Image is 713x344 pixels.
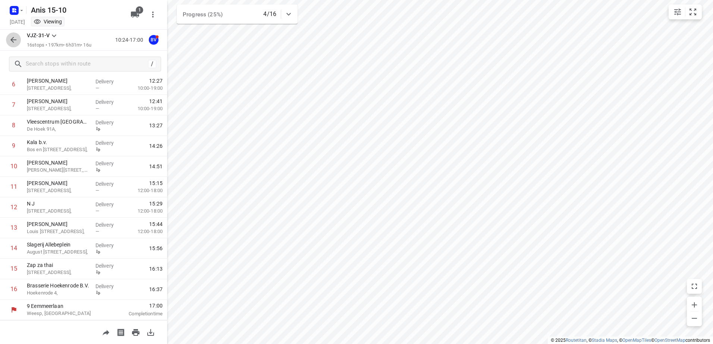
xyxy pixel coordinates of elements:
[95,208,99,214] span: —
[654,338,685,343] a: OpenStreetMap
[126,187,163,194] p: 12:00-18:00
[113,302,163,309] span: 17:00
[177,4,298,24] div: Progress (25%)4/16
[113,328,128,335] span: Print shipping labels
[95,139,123,147] p: Delivery
[128,7,142,22] button: 1
[27,241,89,248] p: Slagerij Allebeplein
[669,4,702,19] div: small contained button group
[10,245,17,252] div: 14
[146,36,161,43] span: Assigned to Bus VJZ-31-V
[10,265,17,272] div: 15
[95,180,123,188] p: Delivery
[95,119,123,126] p: Delivery
[143,328,158,335] span: Download route
[10,163,17,170] div: 10
[145,7,160,22] button: More
[566,338,587,343] a: Routetitan
[95,283,123,290] p: Delivery
[95,229,99,234] span: —
[126,105,163,112] p: 10:00-19:00
[10,286,17,293] div: 16
[149,122,163,129] span: 13:27
[27,228,89,235] p: Louis Bouwmeesterstraat 9,
[98,328,113,335] span: Share route
[149,265,163,273] span: 16:13
[95,242,123,249] p: Delivery
[27,269,89,276] p: [STREET_ADDRESS],
[27,146,89,153] p: Bos en [STREET_ADDRESS],
[27,118,89,125] p: Vleescentrum [GEOGRAPHIC_DATA]
[27,98,89,105] p: [PERSON_NAME]
[27,85,89,92] p: [STREET_ADDRESS],
[26,58,148,70] input: Search stops within route
[27,261,89,269] p: Zap za thai
[27,105,89,112] p: [STREET_ADDRESS],
[95,78,123,85] p: Delivery
[149,77,163,85] span: 12:27
[34,18,62,25] div: You are currently in view mode. To make any changes, go to edit project.
[148,60,156,68] div: /
[27,138,89,146] p: Kala b.v.
[136,6,143,14] span: 1
[149,142,163,150] span: 14:26
[27,179,89,187] p: [PERSON_NAME]
[10,183,17,190] div: 11
[95,160,123,167] p: Delivery
[113,310,163,318] p: Completion time
[27,32,50,39] p: VJZ-31-V
[149,286,163,293] span: 16:37
[95,188,99,193] span: —
[128,328,143,335] span: Print route
[27,220,89,228] p: [PERSON_NAME]
[27,187,89,194] p: [STREET_ADDRESS],
[149,220,163,228] span: 15:44
[95,262,123,270] p: Delivery
[95,201,123,208] p: Delivery
[115,36,146,44] p: 10:24-17:00
[12,81,15,88] div: 6
[95,98,123,106] p: Delivery
[27,77,89,85] p: [PERSON_NAME]
[149,179,163,187] span: 15:15
[27,289,89,297] p: Hoekenrode 4,
[149,98,163,105] span: 12:41
[126,228,163,235] p: 12:00-18:00
[95,85,99,91] span: —
[126,85,163,92] p: 10:00-19:00
[263,10,276,19] p: 4/16
[27,159,89,166] p: [PERSON_NAME]
[592,338,617,343] a: Stadia Maps
[27,310,104,317] p: Weesp, [GEOGRAPHIC_DATA]
[27,302,104,310] p: 9 Eemmeerlaan
[622,338,651,343] a: OpenMapTiles
[27,248,89,256] p: August [STREET_ADDRESS],
[27,200,89,207] p: N J
[149,245,163,252] span: 15:56
[27,207,89,215] p: [STREET_ADDRESS],
[12,101,15,108] div: 7
[27,42,91,49] p: 16 stops • 197km • 6h31m • 16u
[12,122,15,129] div: 8
[149,163,163,170] span: 14:51
[10,224,17,231] div: 13
[95,106,99,111] span: —
[670,4,685,19] button: Map settings
[149,200,163,207] span: 15:29
[10,204,17,211] div: 12
[27,166,89,174] p: Martini van Geffenstraat 29C,
[27,282,89,289] p: Brasserie Hoekenrode B.V.
[183,11,223,18] span: Progress (25%)
[685,4,700,19] button: Fit zoom
[95,221,123,229] p: Delivery
[126,207,163,215] p: 12:00-18:00
[12,142,15,149] div: 9
[27,125,89,133] p: De Hoek 91A,
[551,338,710,343] li: © 2025 , © , © © contributors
